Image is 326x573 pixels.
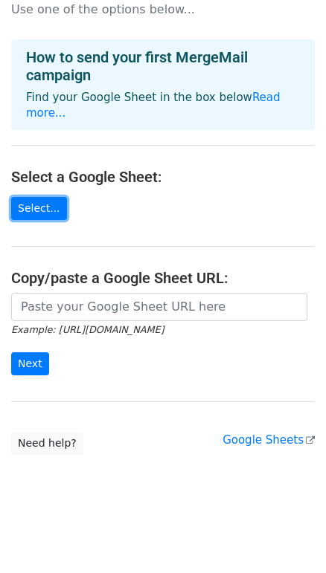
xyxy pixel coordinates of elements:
[11,324,164,335] small: Example: [URL][DOMAIN_NAME]
[223,433,315,447] a: Google Sheets
[252,502,326,573] div: 聊天小组件
[26,48,300,84] h4: How to send your first MergeMail campaign
[11,269,315,287] h4: Copy/paste a Google Sheet URL:
[26,91,281,120] a: Read more...
[11,1,315,17] p: Use one of the options below...
[11,293,307,321] input: Paste your Google Sheet URL here
[11,352,49,375] input: Next
[11,168,315,186] h4: Select a Google Sheet:
[11,432,83,455] a: Need help?
[26,90,300,121] p: Find your Google Sheet in the box below
[11,197,67,220] a: Select...
[252,502,326,573] iframe: Chat Widget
